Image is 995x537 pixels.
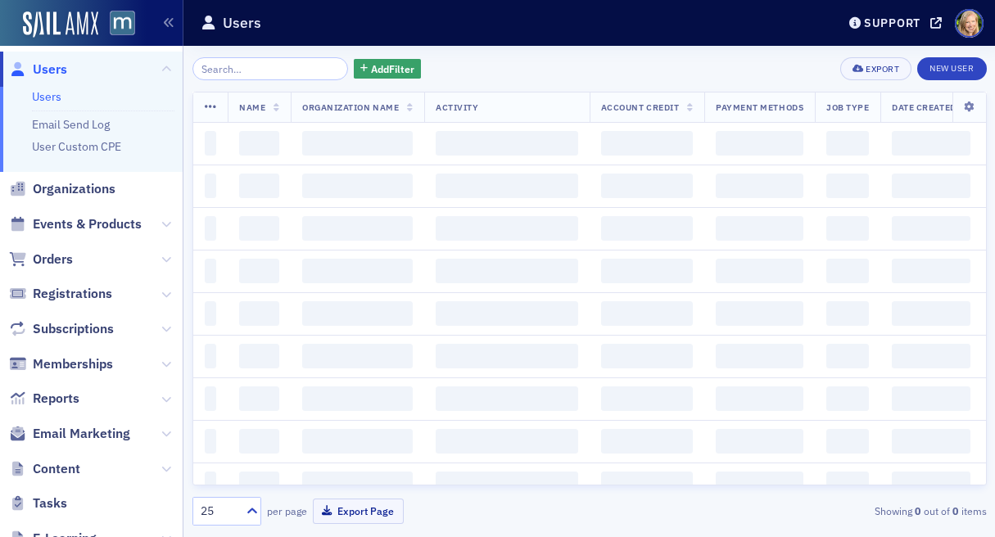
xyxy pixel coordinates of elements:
[436,301,578,326] span: ‌
[302,174,413,198] span: ‌
[826,102,869,113] span: Job Type
[23,11,98,38] img: SailAMX
[205,301,217,326] span: ‌
[239,429,279,454] span: ‌
[192,57,349,80] input: Search…
[826,386,869,411] span: ‌
[892,216,970,241] span: ‌
[892,174,970,198] span: ‌
[302,102,399,113] span: Organization Name
[302,344,413,368] span: ‌
[601,344,693,368] span: ‌
[239,259,279,283] span: ‌
[205,429,217,454] span: ‌
[436,472,578,496] span: ‌
[267,503,307,518] label: per page
[601,259,693,283] span: ‌
[716,259,803,283] span: ‌
[313,499,404,524] button: Export Page
[892,472,970,496] span: ‌
[9,460,80,478] a: Content
[436,259,578,283] span: ‌
[201,503,237,520] div: 25
[826,429,869,454] span: ‌
[892,429,970,454] span: ‌
[716,174,803,198] span: ‌
[33,460,80,478] span: Content
[98,11,135,38] a: View Homepage
[32,89,61,104] a: Users
[9,425,130,443] a: Email Marketing
[9,250,73,268] a: Orders
[601,386,693,411] span: ‌
[892,102,956,113] span: Date Created
[239,216,279,241] span: ‌
[205,216,217,241] span: ‌
[302,472,413,496] span: ‌
[716,472,803,496] span: ‌
[33,425,130,443] span: Email Marketing
[601,301,693,326] span: ‌
[33,61,67,79] span: Users
[302,216,413,241] span: ‌
[866,65,899,74] div: Export
[302,301,413,326] span: ‌
[354,59,421,79] button: AddFilter
[733,503,986,518] div: Showing out of items
[33,285,112,303] span: Registrations
[864,16,920,30] div: Support
[9,180,115,198] a: Organizations
[716,429,803,454] span: ‌
[716,344,803,368] span: ‌
[33,215,142,233] span: Events & Products
[239,174,279,198] span: ‌
[302,259,413,283] span: ‌
[716,131,803,156] span: ‌
[223,13,261,33] h1: Users
[302,386,413,411] span: ‌
[955,9,984,38] span: Profile
[436,216,578,241] span: ‌
[33,390,79,408] span: Reports
[205,386,217,411] span: ‌
[716,386,803,411] span: ‌
[601,174,693,198] span: ‌
[826,259,869,283] span: ‌
[840,57,911,80] button: Export
[436,344,578,368] span: ‌
[239,301,279,326] span: ‌
[716,301,803,326] span: ‌
[826,131,869,156] span: ‌
[205,174,217,198] span: ‌
[302,131,413,156] span: ‌
[601,429,693,454] span: ‌
[950,503,961,518] strong: 0
[205,472,217,496] span: ‌
[826,472,869,496] span: ‌
[239,472,279,496] span: ‌
[912,503,924,518] strong: 0
[892,344,970,368] span: ‌
[826,301,869,326] span: ‌
[33,494,67,512] span: Tasks
[32,117,110,132] a: Email Send Log
[436,131,578,156] span: ‌
[239,344,279,368] span: ‌
[601,131,693,156] span: ‌
[716,102,803,113] span: Payment Methods
[436,429,578,454] span: ‌
[826,216,869,241] span: ‌
[205,259,217,283] span: ‌
[9,61,67,79] a: Users
[826,344,869,368] span: ‌
[892,259,970,283] span: ‌
[917,57,986,80] a: New User
[9,494,67,512] a: Tasks
[436,386,578,411] span: ‌
[9,215,142,233] a: Events & Products
[601,472,693,496] span: ‌
[239,131,279,156] span: ‌
[239,386,279,411] span: ‌
[892,301,970,326] span: ‌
